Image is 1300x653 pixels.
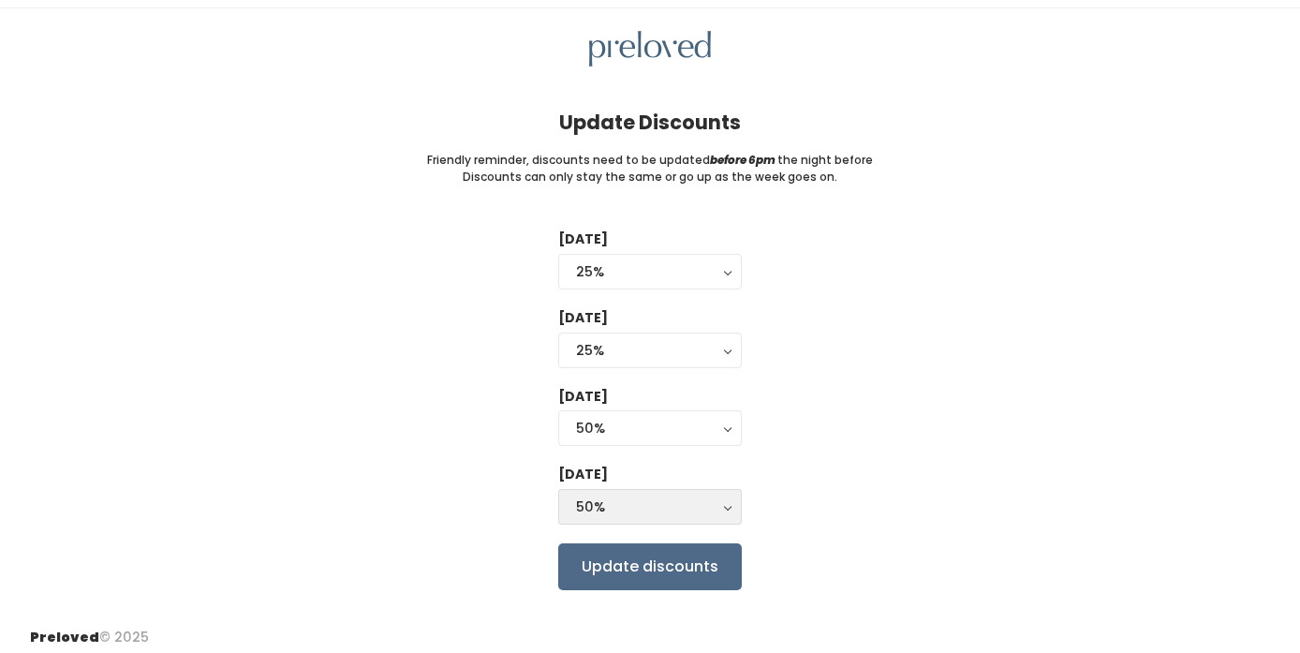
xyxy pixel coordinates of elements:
[710,152,776,168] i: before 6pm
[463,169,837,186] small: Discounts can only stay the same or go up as the week goes on.
[589,31,711,67] img: preloved logo
[559,111,741,133] h4: Update Discounts
[558,465,608,484] label: [DATE]
[576,261,724,282] div: 25%
[558,333,742,368] button: 25%
[558,308,608,328] label: [DATE]
[558,543,742,590] input: Update discounts
[30,628,99,646] span: Preloved
[427,152,873,169] small: Friendly reminder, discounts need to be updated the night before
[576,497,724,517] div: 50%
[576,340,724,361] div: 25%
[558,387,608,407] label: [DATE]
[558,410,742,446] button: 50%
[30,613,149,647] div: © 2025
[576,418,724,438] div: 50%
[558,254,742,289] button: 25%
[558,489,742,525] button: 50%
[558,230,608,249] label: [DATE]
